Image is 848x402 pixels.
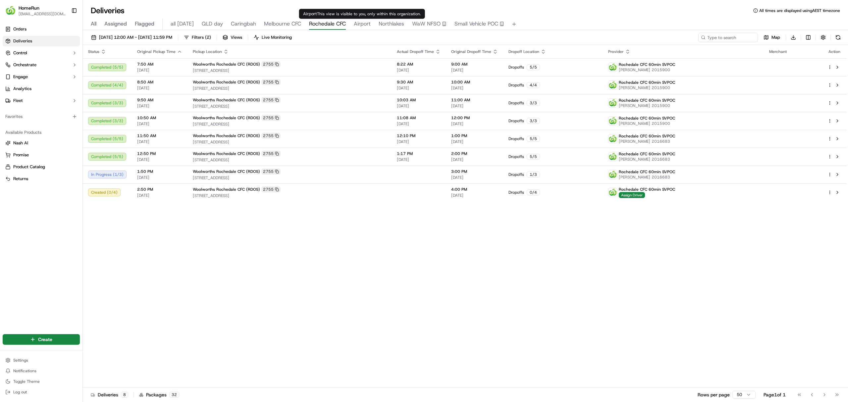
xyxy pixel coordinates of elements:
span: Actual Dropoff Time [397,49,434,54]
span: [PERSON_NAME] 2015900 [619,67,675,73]
span: Provider [608,49,624,54]
span: 11:50 AM [137,133,182,138]
span: [DATE] [451,175,498,180]
span: Assigned [104,20,127,28]
span: Rochedale CFC 60min SVPOC [619,151,675,157]
div: 2755 [261,186,281,192]
span: [DATE] [397,157,441,162]
span: 3:00 PM [451,169,498,174]
span: Toggle Theme [13,379,40,384]
span: Dropoffs [508,118,524,124]
span: [DATE] [397,68,441,73]
button: Filters(2) [181,33,214,42]
span: 9:00 AM [451,62,498,67]
span: Pickup Location [193,49,222,54]
span: Melbourne CFC [264,20,301,28]
span: [STREET_ADDRESS] [193,157,386,163]
span: [STREET_ADDRESS] [193,68,386,73]
span: Control [13,50,27,56]
button: Control [3,48,80,58]
button: Create [3,334,80,345]
span: 9:30 AM [397,79,441,85]
a: Orders [3,24,80,34]
div: 32 [169,392,179,398]
button: HomeRunHomeRun[EMAIL_ADDRESS][DOMAIN_NAME] [3,3,69,19]
span: Woolworths Rochedale CFC (RDOS) [193,79,260,85]
span: Rochedale CFC 60min SVPOC [619,80,675,85]
span: Dropoffs [508,190,524,195]
span: 8:50 AM [137,79,182,85]
span: [STREET_ADDRESS] [193,122,386,127]
a: Nash AI [5,140,77,146]
span: 11:00 AM [451,97,498,103]
span: [STREET_ADDRESS] [193,193,386,198]
img: ww.png [609,152,617,161]
button: Toggle Theme [3,377,80,386]
span: Map [771,34,780,40]
span: Airport [354,20,371,28]
div: Favorites [3,111,80,122]
span: [DATE] [137,103,182,109]
span: Create [38,336,52,343]
span: Rochedale CFC 60min SVPOC [619,98,675,103]
input: Type to search [698,33,758,42]
img: HomeRun [5,5,16,16]
div: 3 / 3 [527,100,540,106]
span: [DATE] 12:00 AM - [DATE] 11:59 PM [99,34,172,40]
span: Dropoffs [508,154,524,159]
span: Woolworths Rochedale CFC (RDOS) [193,169,260,174]
span: Returns [13,176,28,182]
img: ww.png [609,170,617,179]
span: [STREET_ADDRESS] [193,86,386,91]
span: [PERSON_NAME] 2015900 [619,121,675,126]
span: ( 2 ) [205,34,211,40]
span: Filters [192,34,211,40]
span: [PERSON_NAME] 2016683 [619,139,675,144]
div: 5 / 5 [527,64,540,70]
span: WaW NFSO [412,20,441,28]
span: Woolworths Rochedale CFC (RDOS) [193,62,260,67]
span: 11:08 AM [397,115,441,121]
span: [DATE] [137,193,182,198]
span: [PERSON_NAME] 2016683 [619,175,675,180]
span: 12:50 PM [137,151,182,156]
img: ww.png [609,99,617,107]
span: [DATE] [137,175,182,180]
span: [STREET_ADDRESS] [193,175,386,180]
span: Rochedale CFC 60min SVPOC [619,133,675,139]
span: [DATE] [137,157,182,162]
a: Product Catalog [5,164,77,170]
div: 5 / 5 [527,154,540,160]
span: [DATE] [451,139,498,144]
span: 8:22 AM [397,62,441,67]
button: [EMAIL_ADDRESS][DOMAIN_NAME] [19,11,66,17]
button: Orchestrate [3,60,80,70]
span: Dropoffs [508,82,524,88]
span: [DATE] [451,157,498,162]
p: Rows per page [698,391,730,398]
span: [DATE] [451,193,498,198]
span: Original Dropoff Time [451,49,491,54]
span: [DATE] [451,68,498,73]
div: 1 / 3 [527,172,540,177]
span: Small Vehicle POC [454,20,498,28]
span: Dropoffs [508,65,524,70]
span: Orchestrate [13,62,36,68]
span: Promise [13,152,29,158]
span: [DATE] [137,139,182,144]
img: ww.png [609,117,617,125]
span: 1:50 PM [137,169,182,174]
span: [STREET_ADDRESS] [193,104,386,109]
div: 5 / 5 [527,136,540,142]
span: QLD day [202,20,223,28]
div: 2755 [261,133,281,139]
span: Northlakes [379,20,404,28]
span: Caringbah [231,20,256,28]
span: [DATE] [397,139,441,144]
div: Available Products [3,127,80,138]
div: 2755 [261,151,281,157]
span: 2:00 PM [451,151,498,156]
span: Dropoffs [508,136,524,141]
span: Rochedale CFC 60min SVPOC [619,169,675,175]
